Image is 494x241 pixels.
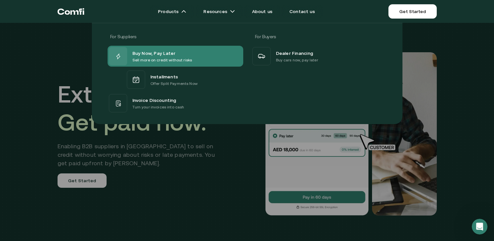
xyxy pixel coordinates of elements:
img: arrow icons [181,9,186,14]
span: For Suppliers [110,34,136,39]
a: About us [244,5,280,18]
p: Buy cars now, pay later [276,57,318,63]
p: Offer Split Payments Now [150,80,197,87]
a: Dealer FinancingBuy cars now, pay later [251,46,387,67]
p: Turn your invoices into cash [132,104,184,110]
a: Resourcesarrow icons [196,5,243,18]
a: Return to the top of the Comfi home page [58,2,84,21]
img: arrow icons [230,9,235,14]
a: Get Started [388,4,436,19]
a: InstallmentsOffer Split Payments Now [108,67,243,93]
p: Sell more on credit without risks [132,57,192,63]
span: Invoice Discounting [132,96,177,104]
span: Installments [150,72,178,80]
span: Buy Now, Pay Later [132,49,176,57]
span: For Buyers [255,34,276,39]
a: Productsarrow icons [150,5,194,18]
a: Buy Now, Pay LaterSell more on credit without risks [108,46,243,67]
a: Contact us [281,5,323,18]
a: Invoice DiscountingTurn your invoices into cash [108,93,243,114]
span: Dealer Financing [276,49,314,57]
iframe: Intercom live chat [472,219,487,234]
